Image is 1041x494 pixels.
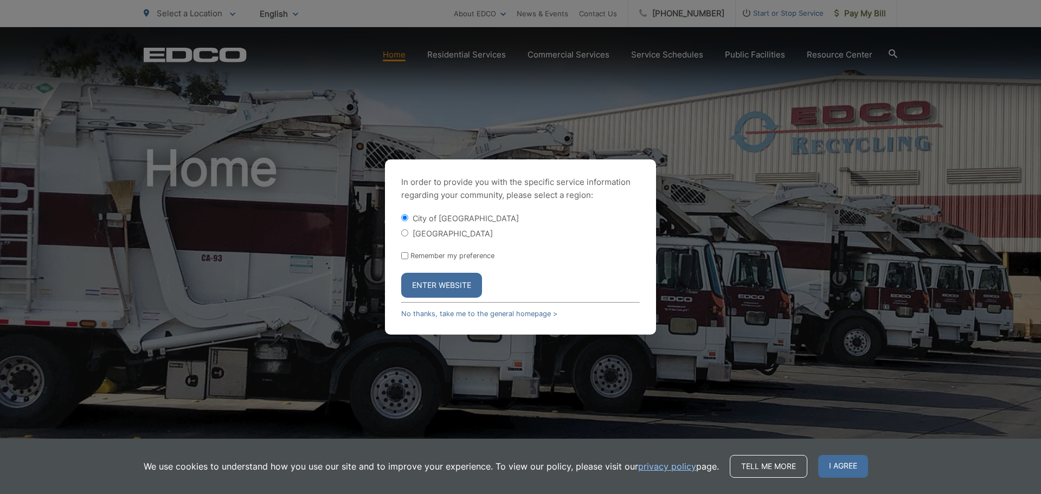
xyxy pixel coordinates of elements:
p: We use cookies to understand how you use our site and to improve your experience. To view our pol... [144,460,719,473]
a: privacy policy [638,460,696,473]
button: Enter Website [401,273,482,298]
label: City of [GEOGRAPHIC_DATA] [413,214,519,223]
label: Remember my preference [410,252,494,260]
p: In order to provide you with the specific service information regarding your community, please se... [401,176,640,202]
label: [GEOGRAPHIC_DATA] [413,229,493,238]
a: No thanks, take me to the general homepage > [401,310,557,318]
span: I agree [818,455,868,478]
a: Tell me more [730,455,807,478]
